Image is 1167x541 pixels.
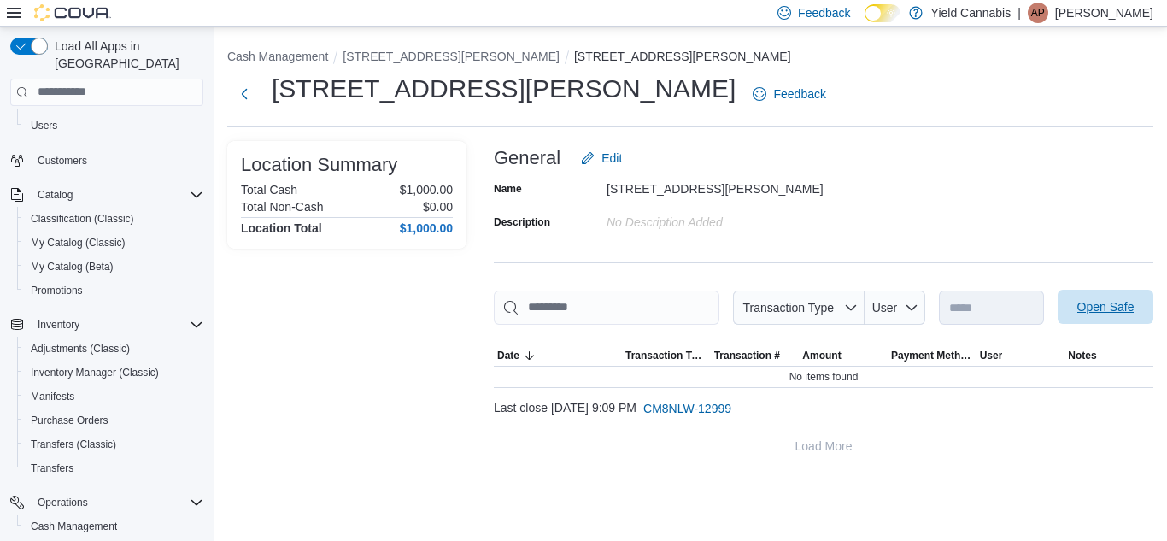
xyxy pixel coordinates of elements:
[38,154,87,168] span: Customers
[24,338,203,359] span: Adjustments (Classic)
[31,212,134,226] span: Classification (Classic)
[17,409,210,432] button: Purchase Orders
[227,77,261,111] button: Next
[38,496,88,509] span: Operations
[733,291,865,325] button: Transaction Type
[1031,3,1045,23] span: AP
[711,345,800,366] button: Transaction #
[574,141,629,175] button: Edit
[423,200,453,214] p: $0.00
[802,349,841,362] span: Amount
[795,438,853,455] span: Load More
[1068,349,1096,362] span: Notes
[601,150,622,167] span: Edit
[865,291,925,325] button: User
[742,301,834,315] span: Transaction Type
[17,207,210,231] button: Classification (Classic)
[24,410,115,431] a: Purchase Orders
[17,337,210,361] button: Adjustments (Classic)
[31,366,159,379] span: Inventory Manager (Classic)
[17,456,210,480] button: Transfers
[24,256,120,277] a: My Catalog (Beta)
[872,301,898,315] span: User
[31,284,83,297] span: Promotions
[24,434,123,455] a: Transfers (Classic)
[24,115,64,136] a: Users
[24,280,203,301] span: Promotions
[3,313,210,337] button: Inventory
[494,429,1153,463] button: Load More
[24,362,203,383] span: Inventory Manager (Classic)
[400,183,453,197] p: $1,000.00
[494,345,622,366] button: Date
[24,338,137,359] a: Adjustments (Classic)
[714,349,780,362] span: Transaction #
[3,491,210,515] button: Operations
[241,155,397,175] h3: Location Summary
[494,182,522,196] label: Name
[31,185,203,205] span: Catalog
[31,119,57,132] span: Users
[17,361,210,385] button: Inventory Manager (Classic)
[607,209,836,229] div: No Description added
[494,148,560,168] h3: General
[497,349,519,362] span: Date
[31,185,79,205] button: Catalog
[31,260,114,273] span: My Catalog (Beta)
[24,232,203,253] span: My Catalog (Classic)
[773,85,825,103] span: Feedback
[891,349,973,362] span: Payment Methods
[24,458,80,479] a: Transfers
[17,255,210,279] button: My Catalog (Beta)
[17,515,210,538] button: Cash Management
[272,72,736,106] h1: [STREET_ADDRESS][PERSON_NAME]
[636,391,738,426] button: CM8NLW-12999
[625,349,707,362] span: Transaction Type
[31,236,126,250] span: My Catalog (Classic)
[799,345,888,366] button: Amount
[31,342,130,356] span: Adjustments (Classic)
[607,175,836,196] div: [STREET_ADDRESS][PERSON_NAME]
[888,345,976,366] button: Payment Methods
[865,4,900,22] input: Dark Mode
[24,115,203,136] span: Users
[622,345,711,366] button: Transaction Type
[241,221,322,235] h4: Location Total
[931,3,1012,23] p: Yield Cannabis
[1058,290,1153,324] button: Open Safe
[17,279,210,303] button: Promotions
[24,209,203,229] span: Classification (Classic)
[31,390,74,403] span: Manifests
[31,462,73,475] span: Transfers
[31,150,94,171] a: Customers
[24,434,203,455] span: Transfers (Classic)
[31,438,116,451] span: Transfers (Classic)
[31,150,203,171] span: Customers
[227,48,1153,68] nav: An example of EuiBreadcrumbs
[24,232,132,253] a: My Catalog (Classic)
[34,4,111,21] img: Cova
[24,209,141,229] a: Classification (Classic)
[24,410,203,431] span: Purchase Orders
[17,385,210,409] button: Manifests
[494,391,1153,426] div: Last close [DATE] 9:09 PM
[24,386,81,407] a: Manifests
[31,414,108,427] span: Purchase Orders
[1028,3,1048,23] div: Alex Pak
[1077,298,1135,315] span: Open Safe
[3,183,210,207] button: Catalog
[48,38,203,72] span: Load All Apps in [GEOGRAPHIC_DATA]
[3,148,210,173] button: Customers
[980,349,1003,362] span: User
[38,318,79,332] span: Inventory
[494,291,719,325] input: This is a search bar. As you type, the results lower in the page will automatically filter.
[24,516,124,537] a: Cash Management
[1017,3,1021,23] p: |
[38,188,73,202] span: Catalog
[746,77,832,111] a: Feedback
[24,458,203,479] span: Transfers
[1055,3,1153,23] p: [PERSON_NAME]
[24,280,90,301] a: Promotions
[17,231,210,255] button: My Catalog (Classic)
[789,370,859,384] span: No items found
